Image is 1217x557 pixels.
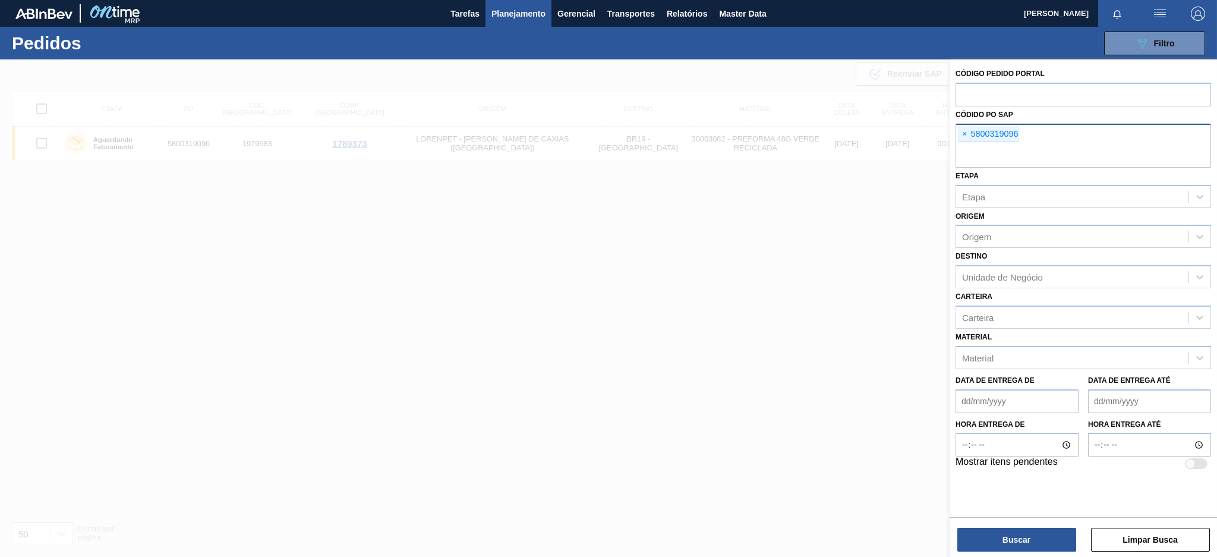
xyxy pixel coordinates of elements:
[956,457,1058,471] label: Mostrar itens pendentes
[607,7,655,21] span: Transportes
[959,127,1019,142] div: 5800319096
[1104,32,1205,55] button: Filtro
[1088,376,1171,385] label: Data de Entrega até
[962,191,985,202] div: Etapa
[962,312,994,322] div: Carteira
[956,333,992,341] label: Material
[956,70,1045,78] label: Código Pedido Portal
[956,416,1079,433] label: Hora entrega de
[956,111,1013,119] label: Códido PO SAP
[1088,416,1211,433] label: Hora entrega até
[956,376,1035,385] label: Data de Entrega de
[12,36,191,50] h1: Pedidos
[956,252,987,260] label: Destino
[557,7,595,21] span: Gerencial
[1154,39,1175,48] span: Filtro
[719,7,766,21] span: Master Data
[959,127,970,141] span: ×
[450,7,480,21] span: Tarefas
[1088,389,1211,413] input: dd/mm/yyyy
[956,389,1079,413] input: dd/mm/yyyy
[1191,7,1205,21] img: Logout
[15,8,72,19] img: TNhmsLtSVTkK8tSr43FrP2fwEKptu5GPRR3wAAAABJRU5ErkJggg==
[962,272,1043,282] div: Unidade de Negócio
[956,212,985,221] label: Origem
[667,7,707,21] span: Relatórios
[956,292,992,301] label: Carteira
[491,7,546,21] span: Planejamento
[1098,5,1136,22] button: Notificações
[956,172,979,180] label: Etapa
[962,232,991,242] div: Origem
[1153,7,1167,21] img: userActions
[962,353,994,363] div: Material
